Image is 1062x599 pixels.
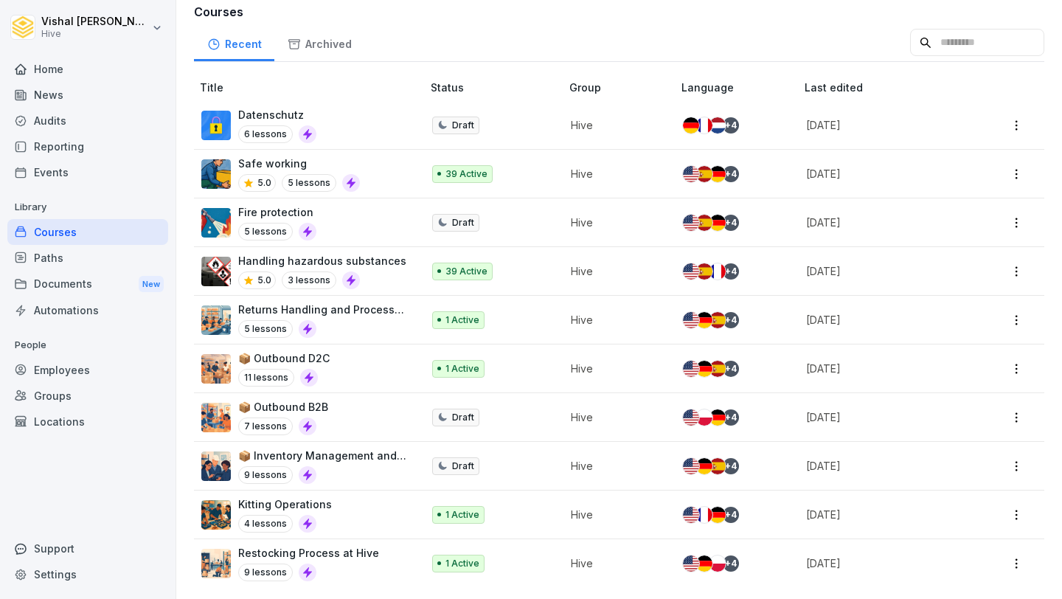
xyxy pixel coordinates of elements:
img: tjh8e7lxbtqfiykh70cq83wv.png [201,500,231,530]
a: Automations [7,297,168,323]
p: [DATE] [806,166,965,181]
p: 3 lessons [282,271,336,289]
p: 1 Active [445,508,479,522]
p: Language [681,80,799,95]
img: es.svg [696,215,712,231]
img: es.svg [696,263,712,280]
div: New [139,276,164,293]
img: us.svg [683,312,699,328]
img: pl.svg [696,409,712,426]
a: Home [7,56,168,82]
p: Draft [452,216,474,229]
p: Title [200,80,425,95]
p: [DATE] [806,117,965,133]
a: Archived [274,24,364,61]
a: Groups [7,383,168,409]
img: ro33qf0i8ndaw7nkfv0stvse.png [201,257,231,286]
p: Fire protection [238,204,316,220]
p: [DATE] [806,263,965,279]
a: Audits [7,108,168,134]
p: Hive [571,555,658,571]
p: 11 lessons [238,369,294,387]
p: 6 lessons [238,125,293,143]
img: b0iy7e1gfawqjs4nezxuanzk.png [201,208,231,238]
img: nl.svg [709,117,726,134]
img: de.svg [696,458,712,474]
p: 5 lessons [282,174,336,192]
img: es.svg [696,166,712,182]
p: 9 lessons [238,564,293,581]
div: + 4 [723,312,739,328]
div: + 4 [723,361,739,377]
img: xc7nf3d4jwvfywnbzt6h68df.png [201,403,231,432]
img: de.svg [696,361,712,377]
a: Recent [194,24,274,61]
img: fr.svg [709,263,726,280]
img: de.svg [709,215,726,231]
a: Paths [7,245,168,271]
p: 📦 Inventory Management and Investigations [238,448,407,463]
img: us.svg [683,555,699,572]
p: Restocking Process at Hive [238,545,379,561]
img: de.svg [683,117,699,134]
img: gp1n7epbxsf9lzaihqn479zn.png [201,111,231,140]
img: us.svg [683,409,699,426]
img: de.svg [709,409,726,426]
p: [DATE] [806,361,965,376]
div: + 4 [723,117,739,134]
p: 📦 Outbound D2C [238,350,330,366]
p: 39 Active [445,265,487,278]
p: Hive [571,361,658,376]
p: 1 Active [445,557,479,570]
div: + 4 [723,458,739,474]
p: [DATE] [806,312,965,328]
div: Reporting [7,134,168,159]
img: whxspouhdmc5dw11exs3agrf.png [201,305,231,335]
img: t72cg3dsrbajyqggvzmlmfek.png [201,549,231,578]
img: de.svg [709,507,726,523]
p: 7 lessons [238,418,293,435]
img: aul0s4anxaw34jzwydbhh5d5.png [201,354,231,384]
p: Hive [571,215,658,230]
div: Events [7,159,168,185]
img: pl.svg [709,555,726,572]
p: Hive [571,458,658,474]
img: de.svg [696,312,712,328]
img: ns5fm27uu5em6705ixom0yjt.png [201,159,231,189]
img: es.svg [709,312,726,328]
p: Safe working [238,156,360,171]
p: Hive [41,29,149,39]
img: us.svg [683,458,699,474]
a: Courses [7,219,168,245]
img: es.svg [709,458,726,474]
div: + 4 [723,555,739,572]
p: [DATE] [806,409,965,425]
p: Draft [452,460,474,473]
div: Support [7,536,168,561]
h3: Courses [194,3,1044,21]
p: 39 Active [445,167,487,181]
a: Locations [7,409,168,434]
p: Group [569,80,676,95]
img: es.svg [709,361,726,377]
p: 5.0 [257,176,271,190]
p: 5 lessons [238,320,293,338]
img: us.svg [683,361,699,377]
a: News [7,82,168,108]
img: fr.svg [696,507,712,523]
img: us.svg [683,215,699,231]
p: [DATE] [806,458,965,474]
div: + 4 [723,215,739,231]
a: Settings [7,561,168,587]
img: de.svg [696,555,712,572]
p: 1 Active [445,362,479,375]
p: Datenschutz [238,107,316,122]
p: Last edited [805,80,982,95]
p: People [7,333,168,357]
a: Employees [7,357,168,383]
